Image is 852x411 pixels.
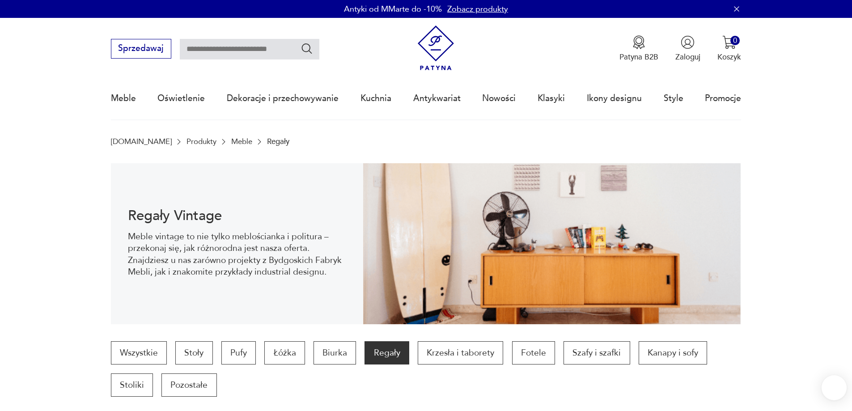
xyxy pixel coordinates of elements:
[675,35,700,62] button: Zaloguj
[482,78,516,119] a: Nowości
[360,78,391,119] a: Kuchnia
[705,78,741,119] a: Promocje
[227,78,339,119] a: Dekoracje i przechowywanie
[111,39,171,59] button: Sprzedawaj
[221,341,256,364] a: Pufy
[564,341,630,364] a: Szafy i szafki
[822,375,847,400] iframe: Smartsupp widget button
[418,341,503,364] a: Krzesła i taborety
[363,163,742,324] img: dff48e7735fce9207bfd6a1aaa639af4.png
[267,137,289,146] p: Regały
[512,341,555,364] a: Fotele
[175,341,212,364] a: Stoły
[365,341,409,364] a: Regały
[314,341,356,364] a: Biurka
[111,137,172,146] a: [DOMAIN_NAME]
[447,4,508,15] a: Zobacz produkty
[157,78,205,119] a: Oświetlenie
[413,25,458,71] img: Patyna - sklep z meblami i dekoracjami vintage
[717,52,741,62] p: Koszyk
[619,35,658,62] a: Ikona medaluPatyna B2B
[632,35,646,49] img: Ikona medalu
[111,46,171,53] a: Sprzedawaj
[681,35,695,49] img: Ikonka użytkownika
[675,52,700,62] p: Zaloguj
[111,78,136,119] a: Meble
[538,78,565,119] a: Klasyki
[301,42,314,55] button: Szukaj
[161,373,216,397] a: Pozostałe
[231,137,252,146] a: Meble
[187,137,216,146] a: Produkty
[664,78,683,119] a: Style
[413,78,461,119] a: Antykwariat
[730,36,740,45] div: 0
[639,341,707,364] a: Kanapy i sofy
[128,209,346,222] h1: Regały Vintage
[722,35,736,49] img: Ikona koszyka
[344,4,442,15] p: Antyki od MMarte do -10%
[111,373,153,397] a: Stoliki
[587,78,642,119] a: Ikony designu
[717,35,741,62] button: 0Koszyk
[128,231,346,278] p: Meble vintage to nie tylko meblościanka i politura – przekonaj się, jak różnorodna jest nasza ofe...
[264,341,305,364] a: Łóżka
[619,35,658,62] button: Patyna B2B
[619,52,658,62] p: Patyna B2B
[111,341,167,364] a: Wszystkie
